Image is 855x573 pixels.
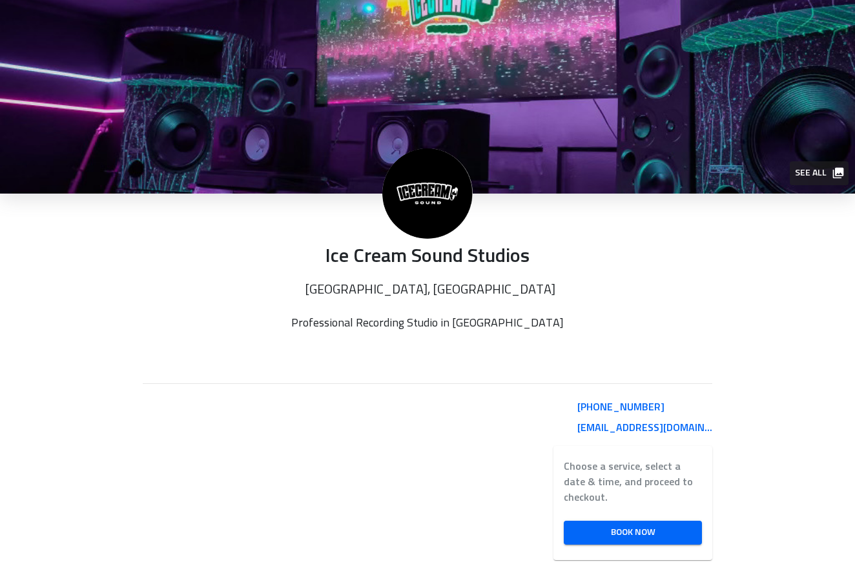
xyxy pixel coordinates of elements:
[790,161,849,185] button: See all
[567,420,713,436] a: [EMAIL_ADDRESS][DOMAIN_NAME]
[382,148,473,239] img: Ice Cream Sound Studios
[574,525,692,541] span: Book Now
[143,282,713,298] p: [GEOGRAPHIC_DATA], [GEOGRAPHIC_DATA]
[285,316,570,330] p: Professional Recording Studio in [GEOGRAPHIC_DATA]
[564,459,702,505] label: Choose a service, select a date & time, and proceed to checkout.
[143,245,713,269] p: Ice Cream Sound Studios
[567,399,713,415] a: [PHONE_NUMBER]
[564,521,702,545] a: Book Now
[795,165,842,181] span: See all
